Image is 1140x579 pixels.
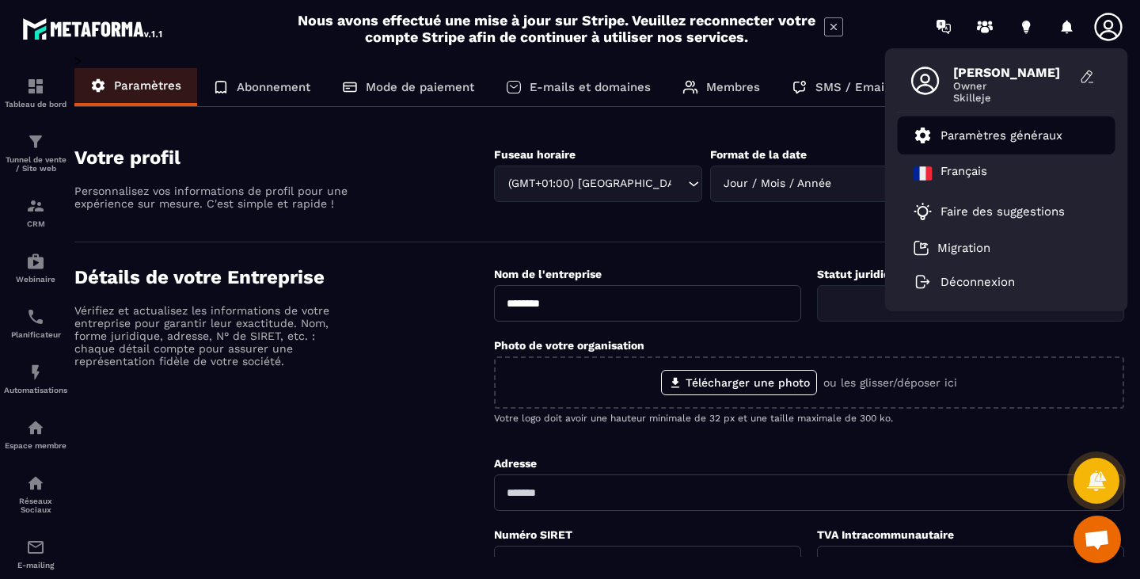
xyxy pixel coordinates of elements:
p: Paramètres [114,78,181,93]
img: scheduler [26,307,45,326]
label: Photo de votre organisation [494,339,644,352]
a: automationsautomationsAutomatisations [4,351,67,406]
a: Paramètres généraux [914,126,1062,145]
p: ou les glisser/déposer ici [823,376,957,389]
p: Membres [706,80,760,94]
img: formation [26,196,45,215]
input: Search for option [672,175,684,192]
a: automationsautomationsEspace membre [4,406,67,462]
img: social-network [26,474,45,493]
a: formationformationTunnel de vente / Site web [4,120,67,185]
label: Adresse [494,457,537,470]
h4: Votre profil [74,147,494,169]
label: Numéro SIRET [494,528,572,541]
label: Format de la date [710,148,807,161]
p: Abonnement [237,80,310,94]
input: Search for option [835,175,887,192]
div: Search for option [494,166,702,202]
div: Search for option [710,166,914,202]
p: Migration [937,241,990,255]
p: Webinaire [4,275,67,284]
a: Migration [914,240,990,256]
p: Déconnexion [940,275,1015,289]
p: E-mailing [4,561,67,569]
img: logo [22,14,165,43]
div: Search for option [817,285,1124,322]
p: Tunnel de vente / Site web [4,155,67,173]
img: formation [26,132,45,151]
p: Français [940,164,987,183]
input: Search for option [827,295,1098,312]
p: Mode de paiement [366,80,474,94]
h4: Détails de votre Entreprise [74,266,494,288]
p: Planificateur [4,330,67,339]
img: automations [26,252,45,271]
p: Personnalisez vos informations de profil pour une expérience sur mesure. C'est simple et rapide ! [74,185,351,210]
label: Nom de l'entreprise [494,268,602,280]
label: Statut juridique [817,268,904,280]
p: Paramètres généraux [940,128,1062,143]
p: CRM [4,219,67,228]
a: schedulerschedulerPlanificateur [4,295,67,351]
p: E-mails et domaines [530,80,651,94]
p: SMS / Emails / Webinaires [815,80,972,94]
h2: Nous avons effectué une mise à jour sur Stripe. Veuillez reconnecter votre compte Stripe afin de ... [297,12,816,45]
a: Ouvrir le chat [1073,516,1121,563]
a: formationformationTableau de bord [4,65,67,120]
p: Votre logo doit avoir une hauteur minimale de 32 px et une taille maximale de 300 ko. [494,413,1124,424]
img: automations [26,363,45,382]
a: social-networksocial-networkRéseaux Sociaux [4,462,67,526]
img: formation [26,77,45,96]
a: automationsautomationsWebinaire [4,240,67,295]
a: formationformationCRM [4,185,67,240]
span: Skilleje [953,92,1072,104]
label: Télécharger une photo [661,370,817,395]
p: Automatisations [4,386,67,394]
p: Vérifiez et actualisez les informations de votre entreprise pour garantir leur exactitude. Nom, f... [74,304,351,368]
a: Faire des suggestions [914,202,1080,221]
span: (GMT+01:00) [GEOGRAPHIC_DATA] [504,175,672,192]
span: Jour / Mois / Année [720,175,835,192]
img: email [26,538,45,557]
span: [PERSON_NAME] [953,65,1072,80]
span: Owner [953,80,1072,92]
label: Fuseau horaire [494,148,576,161]
p: Espace membre [4,441,67,450]
p: Faire des suggestions [940,204,1065,219]
p: Réseaux Sociaux [4,497,67,514]
p: Tableau de bord [4,100,67,109]
img: automations [26,418,45,437]
label: TVA Intracommunautaire [817,528,954,541]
